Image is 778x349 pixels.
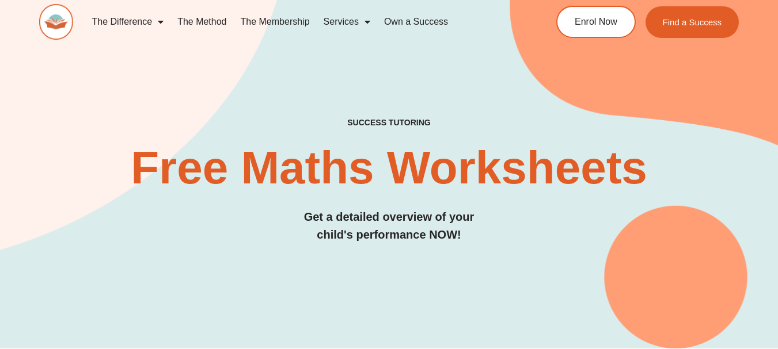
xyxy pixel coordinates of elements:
[85,9,516,35] nav: Menu
[317,9,377,35] a: Services
[39,145,739,191] h2: Free Maths Worksheets​
[556,6,636,38] a: Enrol Now
[170,9,233,35] a: The Method
[377,9,455,35] a: Own a Success
[646,6,739,38] a: Find a Success
[234,9,317,35] a: The Membership
[39,208,739,244] h3: Get a detailed overview of your child's performance NOW!
[39,118,739,128] h4: SUCCESS TUTORING​
[85,9,170,35] a: The Difference
[663,18,722,26] span: Find a Success
[575,17,617,26] span: Enrol Now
